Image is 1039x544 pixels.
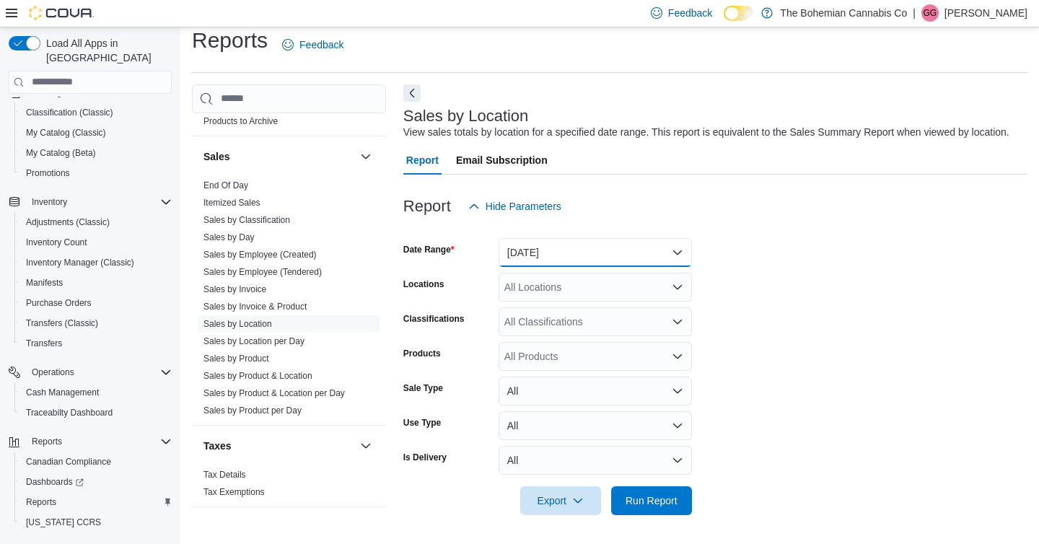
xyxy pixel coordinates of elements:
button: Manifests [14,273,177,293]
span: Transfers (Classic) [26,317,98,329]
a: Transfers [20,335,68,352]
a: Sales by Location [203,319,272,329]
a: Promotions [20,164,76,182]
span: Operations [26,364,172,381]
span: Purchase Orders [20,294,172,312]
span: My Catalog (Classic) [20,124,172,141]
span: Canadian Compliance [20,453,172,470]
button: My Catalog (Classic) [14,123,177,143]
span: Traceabilty Dashboard [20,404,172,421]
a: Sales by Product & Location per Day [203,388,345,398]
span: Sales by Product & Location per Day [203,387,345,399]
span: Report [406,146,439,175]
span: Washington CCRS [20,514,172,531]
a: End Of Day [203,180,248,190]
span: Canadian Compliance [26,456,111,468]
a: Tax Exemptions [203,487,265,497]
button: Sales [203,149,354,164]
div: View sales totals by location for a specified date range. This report is equivalent to the Sales ... [403,125,1009,140]
span: Sales by Employee (Tendered) [203,266,322,278]
button: Purchase Orders [14,293,177,313]
a: Sales by Invoice & Product [203,302,307,312]
img: Cova [29,6,94,20]
span: Inventory [26,193,172,211]
button: Inventory Manager (Classic) [14,253,177,273]
span: Load All Apps in [GEOGRAPHIC_DATA] [40,36,172,65]
span: Inventory [32,196,67,208]
span: Reports [32,436,62,447]
a: Sales by Product per Day [203,405,302,416]
span: Transfers [26,338,62,349]
span: Feedback [299,38,343,52]
button: Reports [3,431,177,452]
button: [US_STATE] CCRS [14,512,177,532]
span: Inventory Count [20,234,172,251]
p: | [913,4,916,22]
button: Inventory [3,192,177,212]
button: Classification (Classic) [14,102,177,123]
a: Adjustments (Classic) [20,214,115,231]
span: Purchase Orders [26,297,92,309]
span: Adjustments (Classic) [20,214,172,231]
button: Inventory Count [14,232,177,253]
label: Sale Type [403,382,443,394]
a: Classification (Classic) [20,104,119,121]
span: Sales by Product [203,353,269,364]
button: Traceabilty Dashboard [14,403,177,423]
button: Hide Parameters [462,192,567,221]
a: Sales by Employee (Tendered) [203,267,322,277]
a: Reports [20,493,62,511]
a: Sales by Employee (Created) [203,250,317,260]
label: Use Type [403,417,441,429]
span: Sales by Employee (Created) [203,249,317,260]
span: Tax Details [203,469,246,481]
span: Inventory Count [26,237,87,248]
span: Itemized Sales [203,197,260,209]
span: Sales by Classification [203,214,290,226]
span: Transfers (Classic) [20,315,172,332]
p: The Bohemian Cannabis Co [780,4,907,22]
span: Classification (Classic) [26,107,113,118]
a: Purchase Orders [20,294,97,312]
p: [PERSON_NAME] [944,4,1027,22]
span: Classification (Classic) [20,104,172,121]
button: All [499,377,692,405]
a: Canadian Compliance [20,453,117,470]
a: Traceabilty Dashboard [20,404,118,421]
button: My Catalog (Beta) [14,143,177,163]
button: All [499,446,692,475]
div: Sales [192,177,386,425]
label: Classifications [403,313,465,325]
h3: Report [403,198,451,215]
button: Promotions [14,163,177,183]
span: Reports [26,433,172,450]
button: Open list of options [672,281,683,293]
label: Locations [403,278,444,290]
a: Sales by Location per Day [203,336,304,346]
label: Is Delivery [403,452,447,463]
button: Sales [357,148,374,165]
span: My Catalog (Beta) [20,144,172,162]
button: Transfers (Classic) [14,313,177,333]
a: Sales by Day [203,232,255,242]
span: Run Report [626,493,678,508]
span: Email Subscription [456,146,548,175]
span: Sales by Product per Day [203,405,302,416]
h3: Sales [203,149,230,164]
span: Sales by Invoice [203,284,266,295]
label: Products [403,348,441,359]
span: My Catalog (Beta) [26,147,96,159]
span: Dashboards [26,476,84,488]
a: Transfers (Classic) [20,315,104,332]
span: My Catalog (Classic) [26,127,106,139]
label: Date Range [403,244,455,255]
button: Export [520,486,601,515]
a: Itemized Sales [203,198,260,208]
span: Feedback [668,6,712,20]
span: Dark Mode [724,21,724,22]
div: Products [192,95,386,136]
button: Operations [26,364,80,381]
span: Adjustments (Classic) [26,216,110,228]
span: Hide Parameters [486,199,561,214]
a: Feedback [276,30,349,59]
